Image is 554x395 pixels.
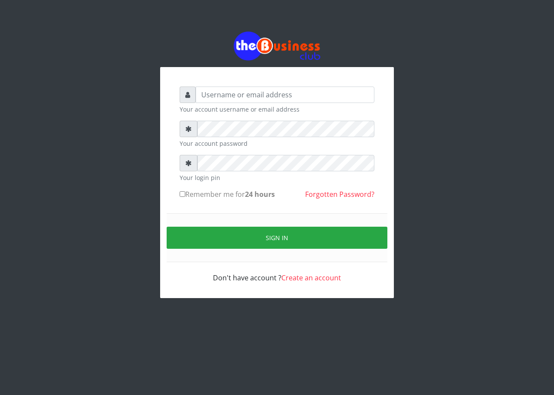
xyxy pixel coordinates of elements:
small: Your account username or email address [180,105,374,114]
input: Username or email address [196,87,374,103]
a: Create an account [281,273,341,283]
a: Forgotten Password? [305,189,374,199]
div: Don't have account ? [180,262,374,283]
label: Remember me for [180,189,275,199]
small: Your login pin [180,173,374,182]
b: 24 hours [245,189,275,199]
input: Remember me for24 hours [180,191,185,197]
small: Your account password [180,139,374,148]
button: Sign in [167,227,387,249]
